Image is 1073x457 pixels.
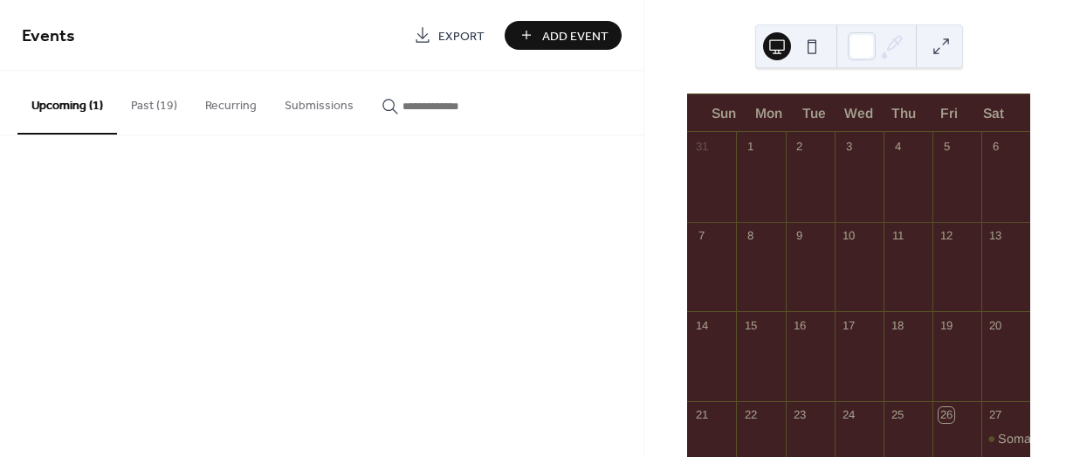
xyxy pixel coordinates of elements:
div: Mon [746,94,792,132]
div: 14 [694,317,710,333]
div: Fri [926,94,972,132]
div: Sat [971,94,1016,132]
a: Export [401,21,498,50]
div: 31 [694,139,710,155]
span: Export [438,27,485,45]
div: 13 [987,228,1003,244]
div: 19 [939,317,954,333]
div: 23 [792,407,808,423]
div: 22 [743,407,759,423]
div: 8 [743,228,759,244]
button: Upcoming (1) [17,71,117,135]
div: 12 [939,228,954,244]
button: Past (19) [117,71,191,133]
div: Sun [701,94,746,132]
div: 25 [890,407,905,423]
div: 20 [987,317,1003,333]
div: 16 [792,317,808,333]
div: 6 [987,139,1003,155]
div: Wed [836,94,882,132]
div: 7 [694,228,710,244]
div: 11 [890,228,905,244]
div: 24 [841,407,856,423]
div: 15 [743,317,759,333]
div: Somatic Sound [981,430,1030,447]
div: Thu [881,94,926,132]
div: 10 [841,228,856,244]
div: 18 [890,317,905,333]
div: 1 [743,139,759,155]
span: Events [22,19,75,53]
button: Add Event [505,21,622,50]
span: Add Event [542,27,609,45]
div: 17 [841,317,856,333]
button: Submissions [271,71,368,133]
div: 5 [939,139,954,155]
div: Tue [791,94,836,132]
div: 27 [987,407,1003,423]
div: 26 [939,407,954,423]
div: 21 [694,407,710,423]
div: 9 [792,228,808,244]
div: 2 [792,139,808,155]
div: 3 [841,139,856,155]
button: Recurring [191,71,271,133]
div: 4 [890,139,905,155]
